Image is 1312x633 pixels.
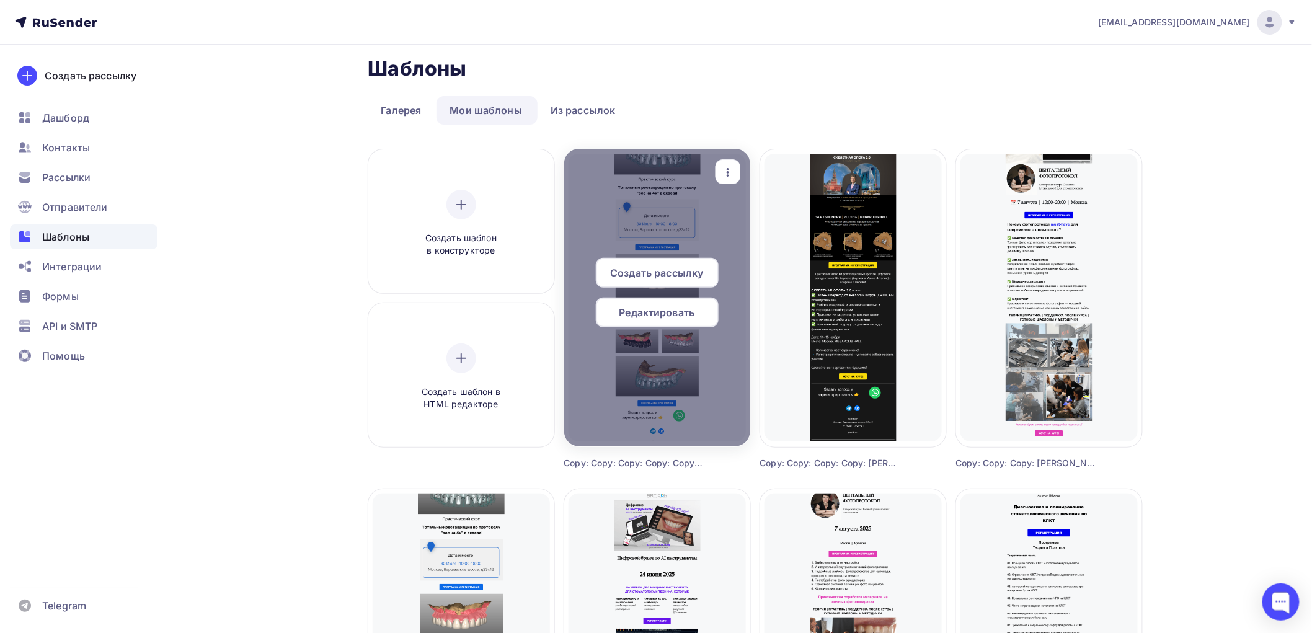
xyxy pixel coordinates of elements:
[10,165,157,190] a: Рассылки
[10,195,157,219] a: Отправители
[10,135,157,160] a: Контакты
[564,457,704,469] div: Copy: Copy: Copy: Copy: Copy: Copy: Copy: Copy: [PERSON_NAME]
[42,200,108,215] span: Отправители
[10,284,157,309] a: Формы
[368,56,467,81] h2: Шаблоны
[42,259,102,274] span: Интеграции
[42,598,86,613] span: Telegram
[368,96,435,125] a: Галерея
[1098,10,1297,35] a: [EMAIL_ADDRESS][DOMAIN_NAME]
[437,96,535,125] a: Мои шаблоны
[42,140,90,155] span: Контакты
[619,305,695,320] span: Редактировать
[42,170,91,185] span: Рассылки
[42,348,85,363] span: Помощь
[538,96,629,125] a: Из рассылок
[10,105,157,130] a: Дашборд
[402,386,520,411] span: Создать шаблон в HTML редакторе
[760,457,900,469] div: Copy: Copy: Copy: Copy: [PERSON_NAME]
[42,110,89,125] span: Дашборд
[42,289,79,304] span: Формы
[1098,16,1250,29] span: [EMAIL_ADDRESS][DOMAIN_NAME]
[42,319,97,334] span: API и SMTP
[45,68,136,83] div: Создать рассылку
[610,265,703,280] span: Создать рассылку
[42,229,89,244] span: Шаблоны
[402,232,520,257] span: Создать шаблон в конструкторе
[956,457,1096,469] div: Copy: Copy: Copy: [PERSON_NAME]
[10,224,157,249] a: Шаблоны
